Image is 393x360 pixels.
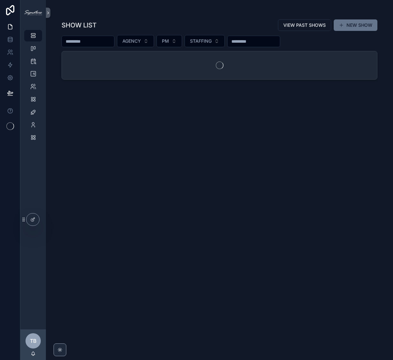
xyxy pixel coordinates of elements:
div: scrollable content [20,25,46,152]
button: Select Button [117,35,154,47]
img: App logo [24,10,42,15]
button: NEW SHOW [334,19,377,31]
h1: SHOW LIST [62,21,97,30]
span: PM [162,38,169,44]
span: TB [30,337,37,345]
button: VIEW PAST SHOWS [278,19,331,31]
button: Select Button [156,35,182,47]
button: Select Button [185,35,225,47]
span: VIEW PAST SHOWS [283,22,326,28]
span: STAFFING [190,38,212,44]
span: AGENCY [122,38,141,44]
